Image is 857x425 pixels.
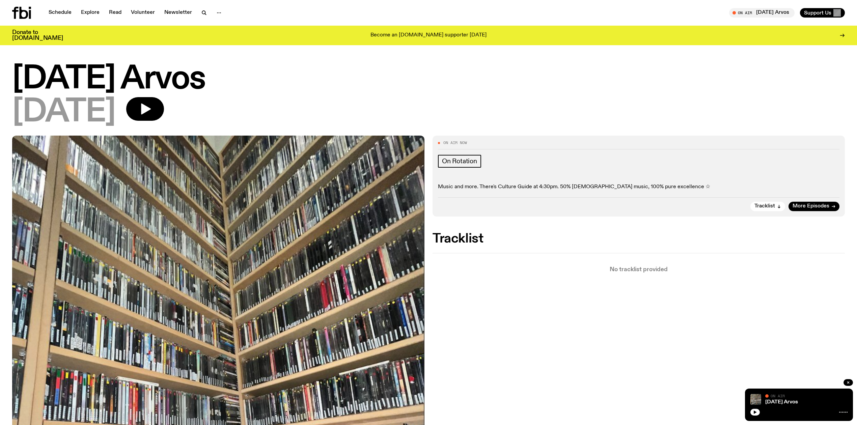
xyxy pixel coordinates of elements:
img: A corner shot of the fbi music library [750,394,761,405]
p: No tracklist provided [433,267,845,273]
p: Become an [DOMAIN_NAME] supporter [DATE] [370,32,487,38]
a: Newsletter [160,8,196,18]
button: Support Us [800,8,845,18]
span: Tracklist [754,204,775,209]
a: More Episodes [789,202,839,211]
a: [DATE] Arvos [765,399,798,405]
a: Explore [77,8,104,18]
span: On Air [771,394,785,398]
button: Tracklist [750,202,785,211]
p: Music and more. There's Culture Guide at 4:30pm. 50% [DEMOGRAPHIC_DATA] music, 100% pure excellen... [438,184,839,190]
h1: [DATE] Arvos [12,64,845,94]
a: Volunteer [127,8,159,18]
span: [DATE] [12,97,115,128]
a: Schedule [45,8,76,18]
h2: Tracklist [433,233,845,245]
span: Support Us [804,10,831,16]
span: On Rotation [442,158,477,165]
span: More Episodes [793,204,829,209]
a: On Rotation [438,155,481,168]
a: Read [105,8,126,18]
span: On Air Now [443,141,467,145]
h3: Donate to [DOMAIN_NAME] [12,30,63,41]
button: On Air[DATE] Arvos [729,8,795,18]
